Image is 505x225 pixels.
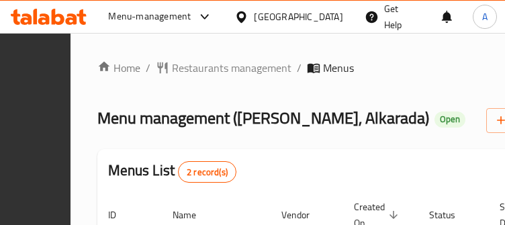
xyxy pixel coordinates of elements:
[172,60,291,76] span: Restaurants management
[97,103,429,133] span: Menu management ( [PERSON_NAME], Alkarada )
[482,9,488,24] span: A
[108,207,134,223] span: ID
[178,161,236,183] div: Total records count
[108,161,236,183] h2: Menus List
[281,207,327,223] span: Vendor
[97,60,140,76] a: Home
[429,207,473,223] span: Status
[146,60,150,76] li: /
[108,9,191,25] div: Menu-management
[297,60,302,76] li: /
[434,114,465,125] span: Open
[156,60,291,76] a: Restaurants management
[179,166,236,179] span: 2 record(s)
[173,207,214,223] span: Name
[254,9,342,24] div: [GEOGRAPHIC_DATA]
[434,111,465,128] div: Open
[323,60,354,76] span: Menus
